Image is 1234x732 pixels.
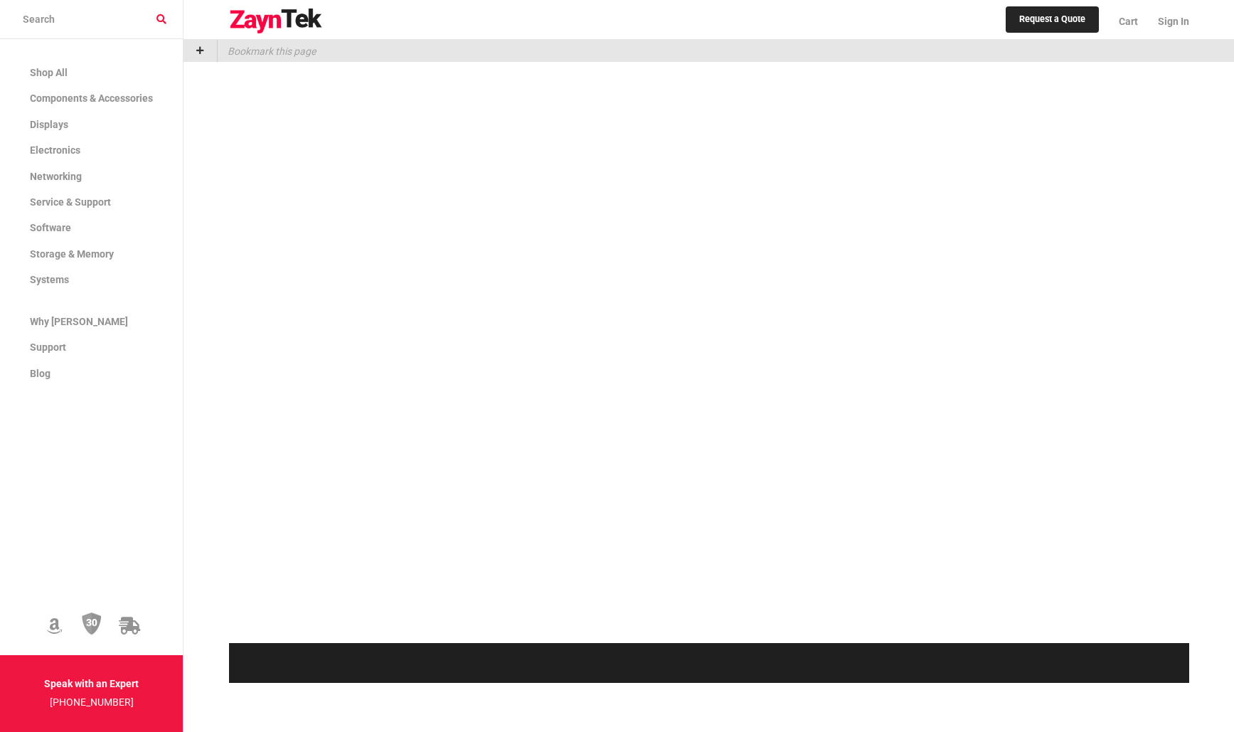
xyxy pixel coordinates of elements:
span: Components & Accessories [30,92,153,104]
span: Networking [30,171,82,182]
span: Storage & Memory [30,248,114,260]
span: Support [30,341,66,353]
span: Why [PERSON_NAME] [30,316,128,327]
span: Service & Support [30,196,111,208]
span: Systems [30,274,69,285]
p: Bookmark this page [218,40,316,62]
span: Shop All [30,67,68,78]
a: [PHONE_NUMBER] [50,696,134,708]
img: logo [229,9,323,34]
a: Cart [1109,4,1148,39]
strong: Speak with an Expert [44,678,139,689]
span: Electronics [30,144,80,156]
span: Software [30,222,71,233]
span: Displays [30,119,68,130]
span: Blog [30,368,50,379]
a: Sign In [1148,4,1189,39]
a: Request a Quote [1006,6,1099,33]
img: 30 Day Return Policy [82,612,102,636]
span: Cart [1119,16,1138,27]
